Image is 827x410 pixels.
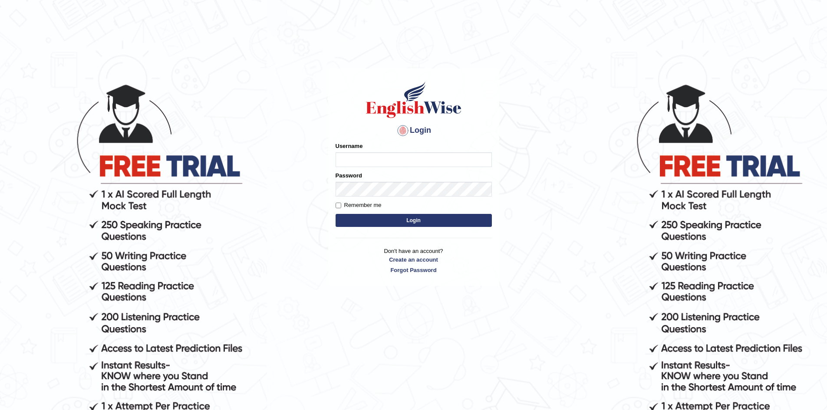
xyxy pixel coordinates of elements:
label: Remember me [336,201,382,210]
button: Login [336,214,492,227]
a: Forgot Password [336,266,492,274]
input: Remember me [336,203,341,208]
img: Logo of English Wise sign in for intelligent practice with AI [364,80,463,119]
h4: Login [336,124,492,138]
p: Don't have an account? [336,247,492,274]
a: Create an account [336,256,492,264]
label: Password [336,171,362,180]
label: Username [336,142,363,150]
